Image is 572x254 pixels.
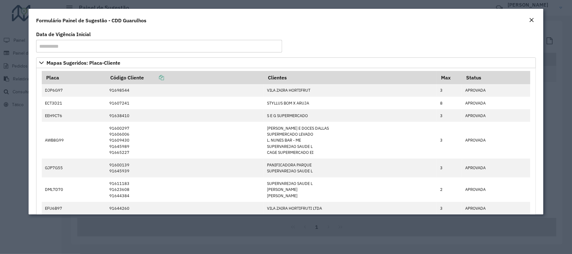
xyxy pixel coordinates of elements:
[42,177,106,202] td: DML7D70
[42,84,106,97] td: DJP6G97
[462,159,531,177] td: APROVADA
[462,71,531,84] th: Status
[106,109,264,122] td: 91638410
[42,71,106,84] th: Placa
[42,109,106,122] td: EEH9C76
[264,71,437,84] th: Clientes
[437,177,462,202] td: 2
[106,84,264,97] td: 91698544
[437,71,462,84] th: Max
[529,18,534,23] em: Fechar
[437,97,462,109] td: 8
[36,30,91,38] label: Data de Vigência Inicial
[42,202,106,214] td: EFU6B97
[437,84,462,97] td: 3
[106,71,264,84] th: Código Cliente
[462,122,531,159] td: APROVADA
[42,159,106,177] td: GJP7G55
[462,177,531,202] td: APROVADA
[264,202,437,214] td: VILA ZAIRA HORTIFRUTI LTDA
[264,109,437,122] td: S E G SUPERMERCADO
[36,57,536,68] a: Mapas Sugeridos: Placa-Cliente
[106,202,264,214] td: 91644260
[527,16,536,24] button: Close
[437,109,462,122] td: 3
[437,159,462,177] td: 3
[46,60,120,65] span: Mapas Sugeridos: Placa-Cliente
[144,74,164,81] a: Copiar
[264,97,437,109] td: STYLLUS BOM X ARUJA
[264,122,437,159] td: [PERSON_NAME] E DOCES DALLAS SUPERMERCADO LEVADO L. NUNES BAR - ME SUPERVAREJAO SAUDE L CAGE SUPE...
[42,122,106,159] td: AWB8G99
[437,202,462,214] td: 3
[36,17,146,24] h4: Formulário Painel de Sugestão - CDD Guarulhos
[106,159,264,177] td: 91600139 91645939
[42,97,106,109] td: ECT3D21
[264,177,437,202] td: SUPERVAREJAO SAUDE L [PERSON_NAME] [PERSON_NAME]
[462,202,531,214] td: APROVADA
[264,84,437,97] td: VILA ZAIRA HORTIFRUT
[106,177,264,202] td: 91611183 91623608 91644384
[437,122,462,159] td: 3
[264,159,437,177] td: PANIFICADORA PARQUE SUPERVAREJAO SAUDE L
[462,84,531,97] td: APROVADA
[106,122,264,159] td: 91600297 91606006 91609430 91645989 91665227
[462,97,531,109] td: APROVADA
[462,109,531,122] td: APROVADA
[106,97,264,109] td: 91607241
